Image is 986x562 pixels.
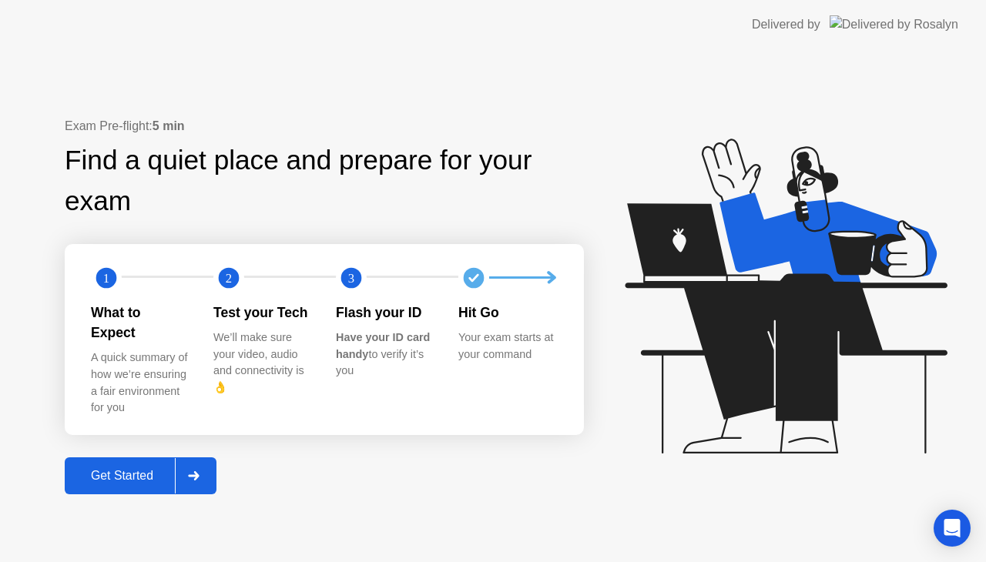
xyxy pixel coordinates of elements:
button: Get Started [65,457,216,494]
div: Delivered by [752,15,820,34]
div: What to Expect [91,303,189,343]
div: Flash your ID [336,303,434,323]
img: Delivered by Rosalyn [830,15,958,33]
div: A quick summary of how we’re ensuring a fair environment for you [91,350,189,416]
div: Test your Tech [213,303,311,323]
b: 5 min [153,119,185,132]
div: Hit Go [458,303,556,323]
b: Have your ID card handy [336,331,430,360]
div: Your exam starts at your command [458,330,556,363]
div: to verify it’s you [336,330,434,380]
text: 2 [226,270,232,285]
div: Exam Pre-flight: [65,117,584,135]
div: Get Started [69,469,175,483]
div: Find a quiet place and prepare for your exam [65,140,584,222]
div: Open Intercom Messenger [934,510,971,547]
div: We’ll make sure your video, audio and connectivity is 👌 [213,330,311,396]
text: 3 [348,270,354,285]
text: 1 [103,270,109,285]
